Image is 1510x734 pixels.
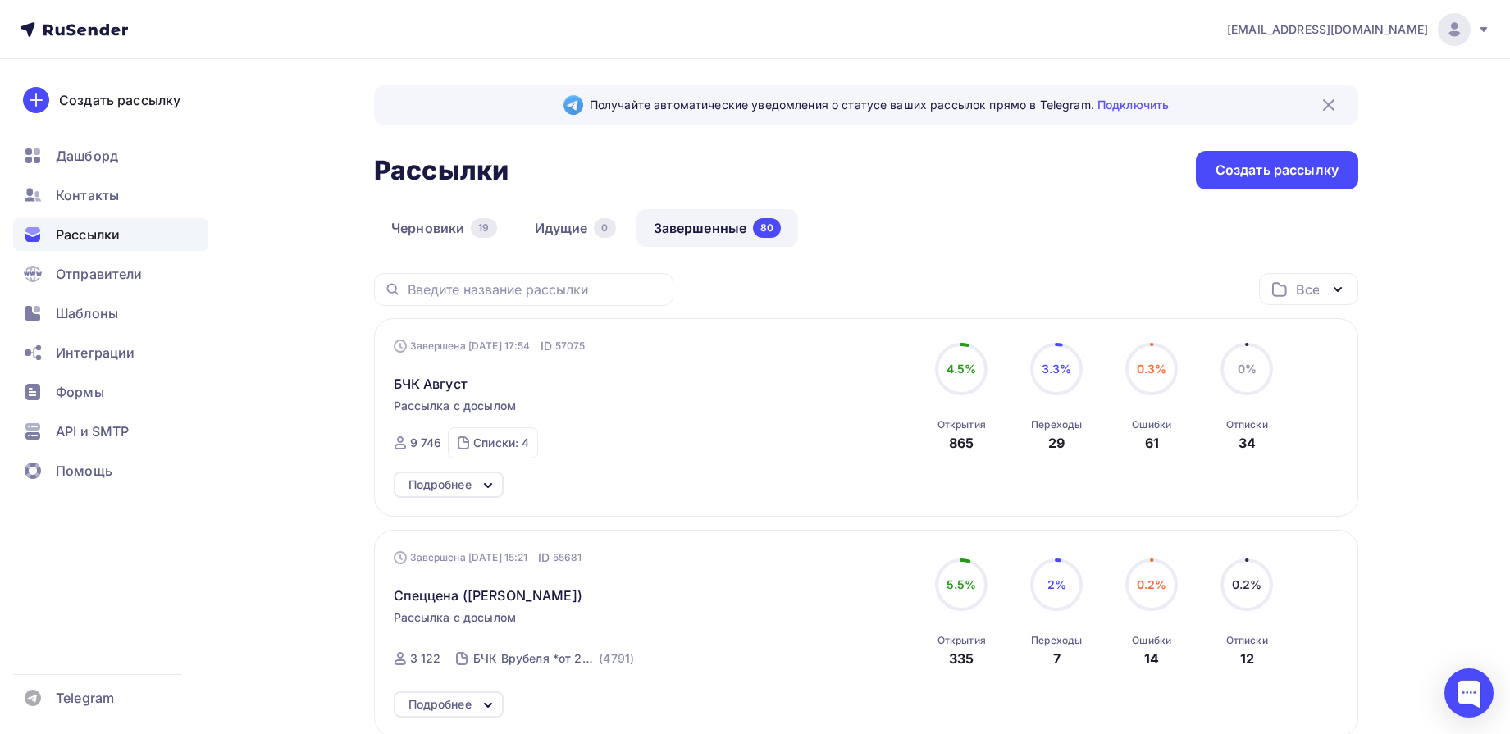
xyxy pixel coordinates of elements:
div: Все [1296,280,1319,299]
div: Завершена [DATE] 17:54 [394,338,586,354]
div: 335 [949,649,974,668]
a: Шаблоны [13,297,208,330]
a: Формы [13,376,208,408]
span: Контакты [56,185,119,205]
div: Отписки [1226,418,1268,431]
div: Отписки [1226,634,1268,647]
span: Рассылки [56,225,120,244]
div: 9 746 [410,435,442,451]
span: [EMAIL_ADDRESS][DOMAIN_NAME] [1227,21,1428,38]
div: 29 [1048,433,1065,453]
div: Подробнее [408,475,472,495]
a: Контакты [13,179,208,212]
span: Интеграции [56,343,135,362]
a: Подключить [1097,98,1169,112]
span: 5.5% [947,577,977,591]
button: Все [1259,273,1358,305]
div: 14 [1144,649,1159,668]
span: 0.2% [1232,577,1262,591]
div: Завершена [DATE] 15:21 [394,549,582,566]
span: Помощь [56,461,112,481]
div: 865 [949,433,974,453]
a: Отправители [13,258,208,290]
div: 12 [1240,649,1254,668]
a: [EMAIL_ADDRESS][DOMAIN_NAME] [1227,13,1490,46]
span: 3.3% [1042,362,1072,376]
div: 7 [1053,649,1061,668]
div: Создать рассылку [1216,161,1339,180]
div: Ошибки [1132,418,1171,431]
div: 80 [753,218,781,238]
a: Завершенные80 [636,209,799,247]
span: 55681 [553,549,582,566]
a: БЧК Врубеля *от 26.08* (4791) [472,645,636,672]
div: 61 [1145,433,1159,453]
div: БЧК Врубеля *от 26.08* [473,650,595,667]
div: Открытия [937,418,986,431]
span: Отправители [56,264,143,284]
span: Рассылка с досылом [394,398,517,414]
a: Идущие0 [518,209,633,247]
span: 0.2% [1137,577,1167,591]
span: 4.5% [947,362,977,376]
span: 0.3% [1137,362,1167,376]
div: Ошибки [1132,634,1171,647]
div: 3 122 [410,650,441,667]
div: 0 [594,218,615,238]
div: Создать рассылку [59,90,180,110]
div: 34 [1239,433,1256,453]
div: (4791) [599,650,634,667]
span: ID [541,338,552,354]
span: 57075 [555,338,586,354]
span: Формы [56,382,104,402]
span: Дашборд [56,146,118,166]
a: Черновики19 [374,209,514,247]
div: Переходы [1031,634,1082,647]
span: Telegram [56,688,114,708]
div: 19 [471,218,496,238]
input: Введите название рассылки [408,280,664,299]
a: Дашборд [13,139,208,172]
span: Спеццена ([PERSON_NAME]) [394,586,582,605]
span: Шаблоны [56,303,118,323]
div: Списки: 4 [473,435,529,451]
h2: Рассылки [374,154,509,187]
span: БЧК Август [394,374,468,394]
img: Telegram [563,95,583,115]
span: Рассылка с досылом [394,609,517,626]
span: Получайте автоматические уведомления о статусе ваших рассылок прямо в Telegram. [590,97,1169,113]
span: 2% [1047,577,1066,591]
div: Подробнее [408,695,472,714]
span: API и SMTP [56,422,129,441]
span: ID [538,549,550,566]
div: Открытия [937,634,986,647]
span: 0% [1238,362,1257,376]
div: Переходы [1031,418,1082,431]
a: Рассылки [13,218,208,251]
